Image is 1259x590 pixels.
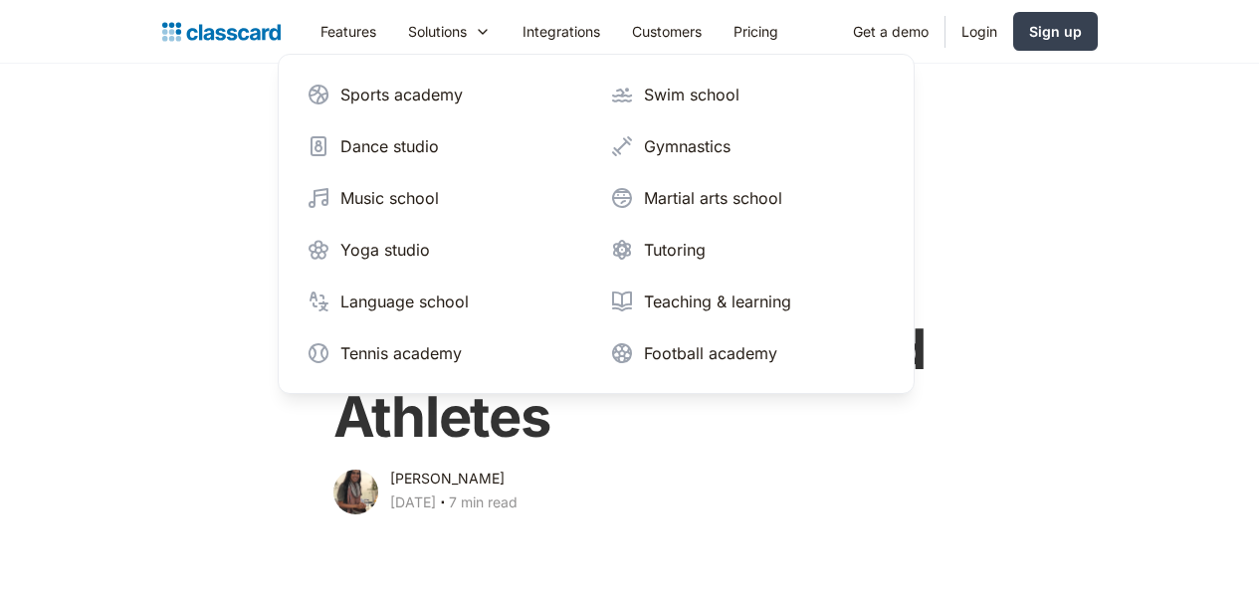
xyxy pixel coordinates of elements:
a: Teaching & learning [602,282,894,321]
a: Login [945,9,1013,54]
a: Martial arts school [602,178,894,218]
div: Teaching & learning [644,290,791,313]
a: Sign up [1013,12,1098,51]
a: Music school [299,178,590,218]
div: [DATE] [390,491,436,514]
div: Music school [340,186,439,210]
div: Football academy [644,341,777,365]
a: Language school [299,282,590,321]
div: Yoga studio [340,238,430,262]
a: Pricing [718,9,794,54]
a: Tutoring [602,230,894,270]
div: Dance studio [340,134,439,158]
div: ‧ [436,491,449,518]
a: Dance studio [299,126,590,166]
div: Martial arts school [644,186,782,210]
nav: Solutions [278,54,915,394]
div: Gymnastics [644,134,731,158]
a: home [162,18,281,46]
div: Language school [340,290,469,313]
div: 7 min read [449,491,518,514]
a: Features [305,9,392,54]
a: Tennis academy [299,333,590,373]
div: Tutoring [644,238,706,262]
a: Get a demo [837,9,944,54]
div: Sports academy [340,83,463,106]
a: Football academy [602,333,894,373]
div: Sign up [1029,21,1082,42]
a: Sports academy [299,75,590,114]
div: Swim school [644,83,739,106]
div: Solutions [408,21,467,42]
a: Integrations [507,9,616,54]
a: Yoga studio [299,230,590,270]
div: Solutions [392,9,507,54]
a: Gymnastics [602,126,894,166]
a: Swim school [602,75,894,114]
div: [PERSON_NAME] [390,467,505,491]
div: Tennis academy [340,341,462,365]
a: Customers [616,9,718,54]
